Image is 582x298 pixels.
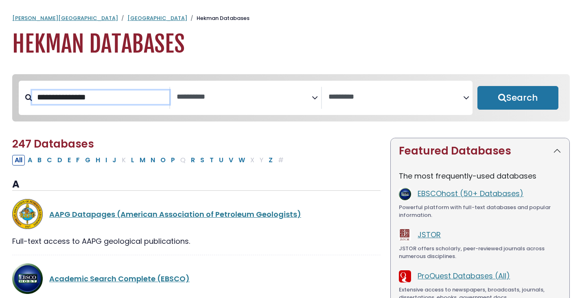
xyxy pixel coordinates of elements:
[12,14,570,22] nav: breadcrumb
[12,137,94,151] span: 247 Databases
[399,170,561,181] p: The most frequently-used databases
[12,155,287,165] div: Alpha-list to filter by first letter of database name
[12,14,118,22] a: [PERSON_NAME][GEOGRAPHIC_DATA]
[188,155,197,166] button: Filter Results R
[25,155,35,166] button: Filter Results A
[55,155,65,166] button: Filter Results D
[236,155,247,166] button: Filter Results W
[148,155,158,166] button: Filter Results N
[418,188,523,199] a: EBSCOhost (50+ Databases)
[391,138,569,164] button: Featured Databases
[12,236,381,247] div: Full-text access to AAPG geological publications.
[110,155,119,166] button: Filter Results J
[207,155,216,166] button: Filter Results T
[12,179,381,191] h3: A
[177,93,311,102] textarea: Search
[399,245,561,260] div: JSTOR offers scholarly, peer-reviewed journals across numerous disciplines.
[12,74,570,121] nav: Search filters
[32,91,169,104] input: Search database by title or keyword
[399,203,561,219] div: Powerful platform with full-text databases and popular information.
[44,155,55,166] button: Filter Results C
[328,93,463,102] textarea: Search
[129,155,137,166] button: Filter Results L
[477,86,558,110] button: Submit for Search Results
[137,155,148,166] button: Filter Results M
[65,155,73,166] button: Filter Results E
[93,155,103,166] button: Filter Results H
[266,155,275,166] button: Filter Results Z
[12,155,25,166] button: All
[158,155,168,166] button: Filter Results O
[418,271,510,281] a: ProQuest Databases (All)
[168,155,177,166] button: Filter Results P
[74,155,82,166] button: Filter Results F
[12,31,570,58] h1: Hekman Databases
[49,209,301,219] a: AAPG Datapages (American Association of Petroleum Geologists)
[49,274,190,284] a: Academic Search Complete (EBSCO)
[217,155,226,166] button: Filter Results U
[103,155,109,166] button: Filter Results I
[187,14,249,22] li: Hekman Databases
[83,155,93,166] button: Filter Results G
[198,155,207,166] button: Filter Results S
[35,155,44,166] button: Filter Results B
[226,155,236,166] button: Filter Results V
[418,230,441,240] a: JSTOR
[127,14,187,22] a: [GEOGRAPHIC_DATA]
